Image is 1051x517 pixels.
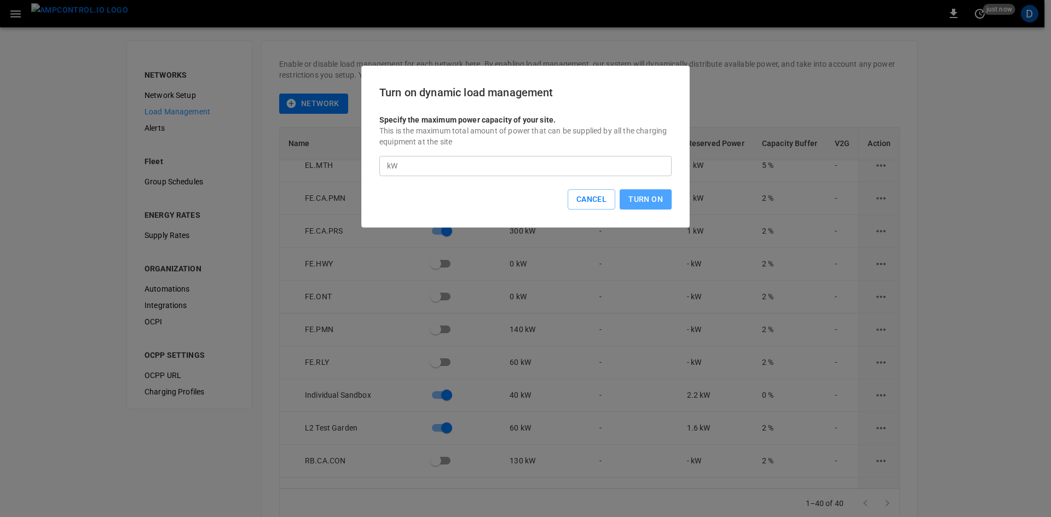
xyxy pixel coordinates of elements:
button: Turn On [620,189,672,210]
button: Cancel [568,189,615,210]
h6: Turn on dynamic load management [379,84,672,101]
p: kW [387,160,397,172]
p: This is the maximum total amount of power that can be supplied by all the charging equipment at t... [379,125,672,156]
p: Specify the maximum power capacity of your site. [379,101,672,125]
